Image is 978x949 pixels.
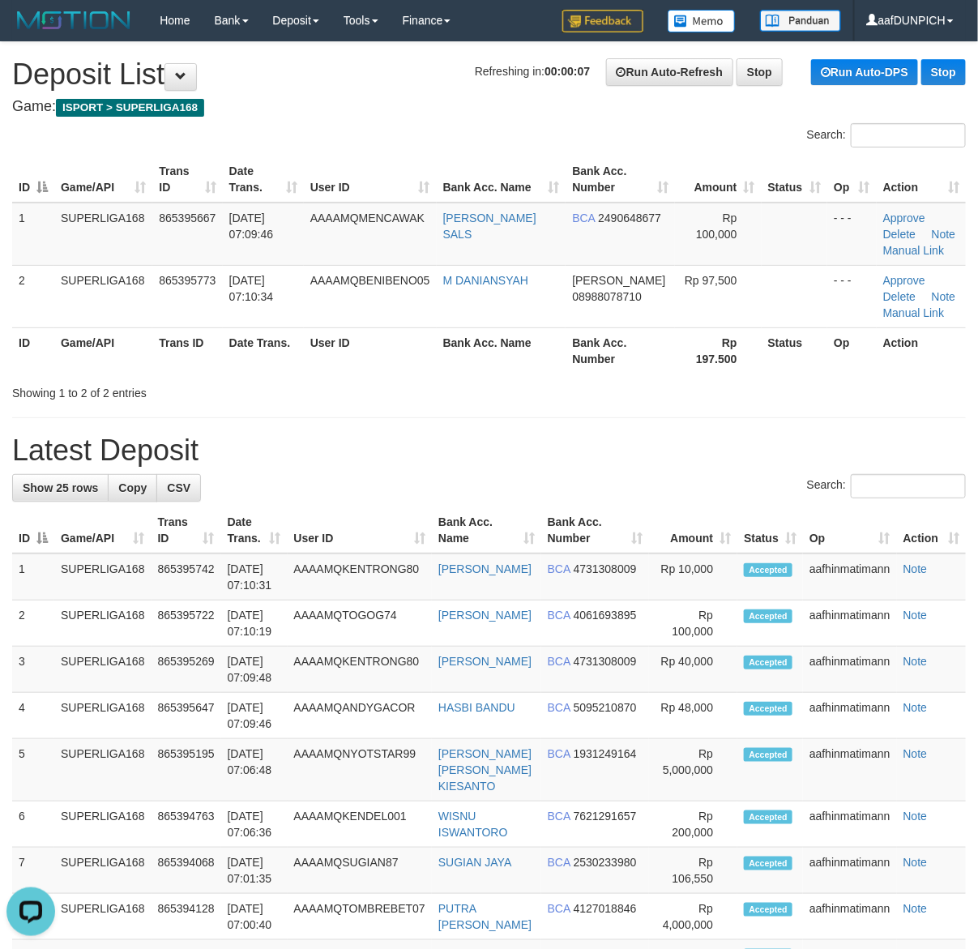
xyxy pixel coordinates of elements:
th: Bank Acc. Number [566,327,674,374]
th: User ID: activate to sort column ascending [288,507,433,554]
a: Delete [883,290,916,303]
a: Note [903,701,928,714]
td: 2 [12,265,54,327]
td: 1 [12,203,54,266]
span: Copy 4731308009 to clipboard [574,562,637,575]
a: Note [903,810,928,823]
td: 865394763 [152,802,221,848]
td: 865395647 [152,693,221,739]
strong: 00:00:07 [545,65,590,78]
span: BCA [548,609,570,622]
span: Accepted [744,656,792,669]
td: 865394128 [152,894,221,940]
th: Date Trans. [223,327,304,374]
a: Note [903,609,928,622]
td: aafhinmatimann [803,647,897,693]
td: 865395722 [152,601,221,647]
span: Copy 2490648677 to clipboard [598,212,661,224]
th: Trans ID: activate to sort column ascending [152,156,222,203]
td: 7 [12,848,54,894]
input: Search: [851,474,966,498]
td: [DATE] 07:01:35 [221,848,288,894]
th: Status [762,327,828,374]
th: Game/API: activate to sort column ascending [54,507,152,554]
span: Accepted [744,748,792,762]
span: BCA [572,212,595,224]
td: aafhinmatimann [803,693,897,739]
a: Run Auto-Refresh [606,58,733,86]
span: BCA [548,810,570,823]
span: Accepted [744,609,792,623]
a: SUGIAN JAYA [438,856,512,869]
span: Accepted [744,903,792,917]
td: [DATE] 07:10:31 [221,554,288,601]
th: Action [877,327,966,374]
span: Refreshing in: [475,65,590,78]
span: Accepted [744,563,792,577]
span: CSV [167,481,190,494]
span: Rp 97,500 [685,274,737,287]
th: Trans ID [152,327,222,374]
a: Note [903,902,928,915]
span: BCA [548,902,570,915]
span: [PERSON_NAME] [572,274,665,287]
a: [PERSON_NAME] [PERSON_NAME] KIESANTO [438,747,532,793]
span: Accepted [744,702,792,716]
td: aafhinmatimann [803,739,897,802]
input: Search: [851,123,966,147]
h4: Game: [12,99,966,115]
a: Stop [737,58,783,86]
button: Open LiveChat chat widget [6,6,55,55]
a: Approve [883,212,925,224]
span: Copy 4127018846 to clipboard [574,902,637,915]
span: Accepted [744,810,792,824]
td: AAAAMQTOGOG74 [288,601,433,647]
td: SUPERLIGA168 [54,739,152,802]
span: BCA [548,562,570,575]
span: Copy 08988078710 to clipboard [572,290,642,303]
td: - - - [827,203,877,266]
span: Copy 2530233980 to clipboard [574,856,637,869]
th: Op [827,327,877,374]
span: BCA [548,655,570,668]
a: Note [903,856,928,869]
th: ID [12,327,54,374]
span: Copy [118,481,147,494]
span: Copy 7621291657 to clipboard [574,810,637,823]
th: Action: activate to sort column ascending [877,156,966,203]
a: Run Auto-DPS [811,59,918,85]
th: Game/API [54,327,152,374]
span: 865395773 [159,274,216,287]
span: Copy 1931249164 to clipboard [574,747,637,760]
td: 865395742 [152,554,221,601]
td: SUPERLIGA168 [54,802,152,848]
td: AAAAMQKENTRONG80 [288,554,433,601]
td: 5 [12,739,54,802]
a: Manual Link [883,306,945,319]
td: [DATE] 07:10:19 [221,601,288,647]
div: Showing 1 to 2 of 2 entries [12,378,395,401]
th: Date Trans.: activate to sort column ascending [221,507,288,554]
a: Manual Link [883,244,945,257]
td: 865395269 [152,647,221,693]
span: BCA [548,701,570,714]
span: Copy 4061693895 to clipboard [574,609,637,622]
td: Rp 5,000,000 [649,739,737,802]
span: Copy 4731308009 to clipboard [574,655,637,668]
td: SUPERLIGA168 [54,647,152,693]
th: Bank Acc. Number: activate to sort column ascending [541,507,649,554]
th: Action: activate to sort column ascending [897,507,966,554]
td: AAAAMQTOMBREBET07 [288,894,433,940]
th: Game/API: activate to sort column ascending [54,156,152,203]
label: Search: [807,474,966,498]
td: Rp 48,000 [649,693,737,739]
span: Accepted [744,857,792,870]
th: Bank Acc. Name [437,327,566,374]
img: Button%20Memo.svg [668,10,736,32]
td: SUPERLIGA168 [54,554,152,601]
td: [DATE] 07:09:46 [221,693,288,739]
th: Trans ID: activate to sort column ascending [152,507,221,554]
td: 6 [12,802,54,848]
th: Bank Acc. Number: activate to sort column ascending [566,156,674,203]
span: ISPORT > SUPERLIGA168 [56,99,204,117]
